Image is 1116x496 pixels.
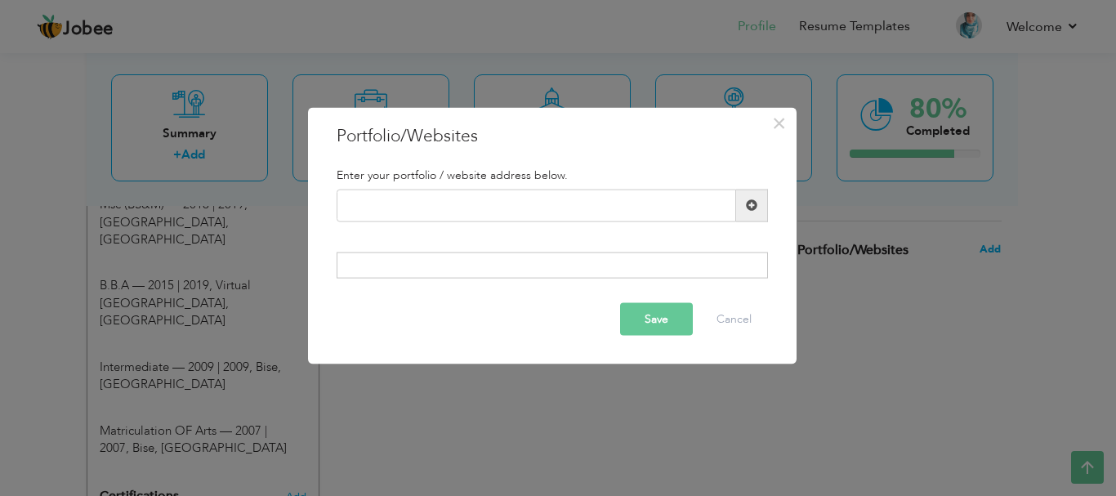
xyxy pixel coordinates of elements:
[337,123,768,148] h3: Portfolio/Websites
[337,168,768,181] h5: Enter your portfolio / website address below.
[620,303,693,336] button: Save
[772,108,786,137] span: ×
[700,303,768,336] button: Cancel
[766,109,792,136] button: Close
